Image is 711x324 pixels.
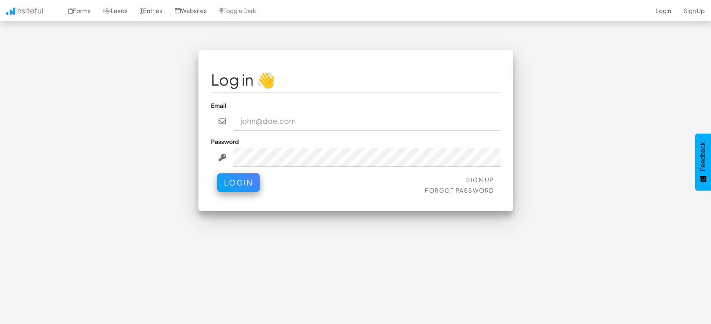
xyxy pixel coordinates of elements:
label: Password [211,137,239,146]
a: Sign Up [466,176,494,183]
button: Login [217,173,260,192]
a: Forgot Password [425,186,494,194]
h1: Log in 👋 [211,71,500,88]
label: Email [211,101,227,110]
input: john@doe.com [234,112,500,131]
button: Feedback - Show survey [695,133,711,191]
img: icon.png [6,8,15,15]
span: Feedback [699,142,707,171]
